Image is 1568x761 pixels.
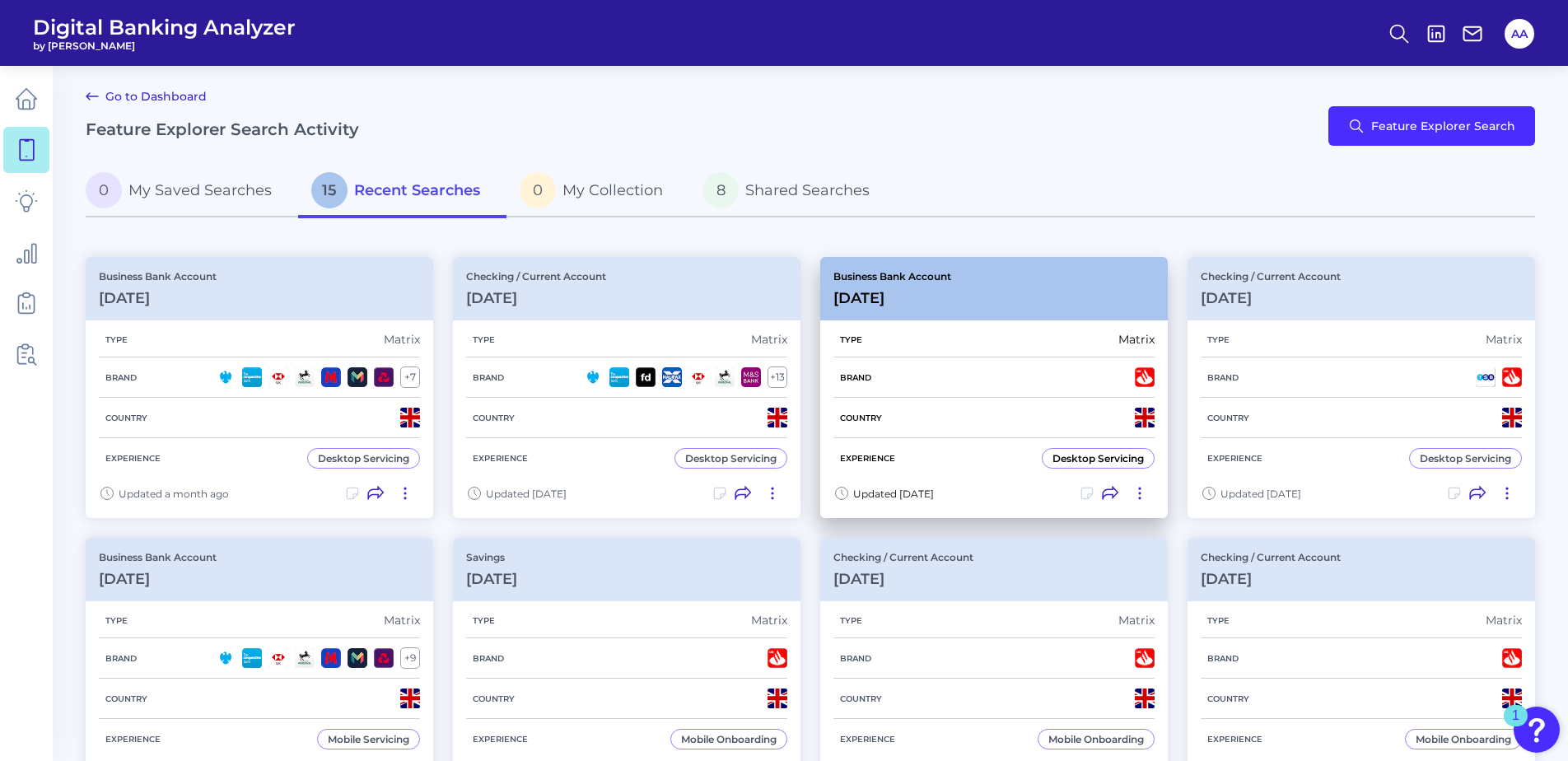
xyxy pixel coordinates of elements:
[1486,613,1522,628] div: Matrix
[486,488,567,500] span: Updated [DATE]
[1188,257,1535,518] a: Checking / Current Account[DATE]TypeMatrixBrandCountryExperienceDesktop ServicingUpdated [DATE]
[99,453,167,464] h5: Experience
[745,181,870,199] span: Shared Searches
[833,653,878,664] h5: Brand
[1505,19,1534,49] button: AA
[1118,332,1155,347] div: Matrix
[1486,332,1522,347] div: Matrix
[1371,119,1515,133] span: Feature Explorer Search
[833,453,902,464] h5: Experience
[99,734,167,745] h5: Experience
[751,613,787,628] div: Matrix
[99,289,217,307] h3: [DATE]
[833,551,973,563] p: Checking / Current Account
[853,488,934,500] span: Updated [DATE]
[702,172,739,208] span: 8
[466,551,517,563] p: Savings
[400,366,420,388] div: + 7
[86,86,207,106] a: Go to Dashboard
[833,270,951,282] p: Business Bank Account
[318,452,409,465] div: Desktop Servicing
[384,613,420,628] div: Matrix
[1052,452,1144,465] div: Desktop Servicing
[466,270,606,282] p: Checking / Current Account
[1328,106,1535,146] button: Feature Explorer Search
[99,372,143,383] h5: Brand
[99,334,134,345] h5: Type
[1514,707,1560,753] button: Open Resource Center, 1 new notification
[689,166,896,218] a: 8Shared Searches
[466,734,534,745] h5: Experience
[466,693,521,704] h5: Country
[1201,289,1341,307] h3: [DATE]
[128,181,272,199] span: My Saved Searches
[833,413,889,423] h5: Country
[99,653,143,664] h5: Brand
[453,257,800,518] a: Checking / Current Account[DATE]TypeMatrixBrand+13CountryExperienceDesktop ServicingUpdated [DATE]
[833,372,878,383] h5: Brand
[99,615,134,626] h5: Type
[466,453,534,464] h5: Experience
[833,570,973,588] h3: [DATE]
[1416,733,1511,745] div: Mobile Onboarding
[1512,716,1519,737] div: 1
[99,413,154,423] h5: Country
[328,733,409,745] div: Mobile Servicing
[119,488,229,500] span: Updated a month ago
[1201,570,1341,588] h3: [DATE]
[1201,270,1341,282] p: Checking / Current Account
[99,551,217,563] p: Business Bank Account
[1420,452,1511,465] div: Desktop Servicing
[751,332,787,347] div: Matrix
[1201,413,1256,423] h5: Country
[86,166,298,218] a: 0My Saved Searches
[1201,372,1245,383] h5: Brand
[1201,334,1236,345] h5: Type
[466,289,606,307] h3: [DATE]
[1201,551,1341,563] p: Checking / Current Account
[1201,615,1236,626] h5: Type
[99,570,217,588] h3: [DATE]
[466,413,521,423] h5: Country
[466,615,502,626] h5: Type
[86,172,122,208] span: 0
[33,15,296,40] span: Digital Banking Analyzer
[466,334,502,345] h5: Type
[400,647,420,669] div: + 9
[466,653,511,664] h5: Brand
[681,733,777,745] div: Mobile Onboarding
[99,270,217,282] p: Business Bank Account
[298,166,506,218] a: 15Recent Searches
[520,172,556,208] span: 0
[466,570,517,588] h3: [DATE]
[768,366,787,388] div: + 13
[354,181,480,199] span: Recent Searches
[1201,734,1269,745] h5: Experience
[99,693,154,704] h5: Country
[685,452,777,465] div: Desktop Servicing
[384,332,420,347] div: Matrix
[833,615,869,626] h5: Type
[1118,613,1155,628] div: Matrix
[1201,653,1245,664] h5: Brand
[86,257,433,518] a: Business Bank Account[DATE]TypeMatrixBrand+7CountryExperienceDesktop ServicingUpdated a month ago
[1201,693,1256,704] h5: Country
[506,166,689,218] a: 0My Collection
[86,119,359,139] h2: Feature Explorer Search Activity
[833,289,951,307] h3: [DATE]
[562,181,663,199] span: My Collection
[1201,453,1269,464] h5: Experience
[820,257,1168,518] a: Business Bank Account[DATE]TypeMatrixBrandCountryExperienceDesktop ServicingUpdated [DATE]
[833,734,902,745] h5: Experience
[1048,733,1144,745] div: Mobile Onboarding
[833,693,889,704] h5: Country
[1220,488,1301,500] span: Updated [DATE]
[466,372,511,383] h5: Brand
[833,334,869,345] h5: Type
[311,172,348,208] span: 15
[33,40,296,52] span: by [PERSON_NAME]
